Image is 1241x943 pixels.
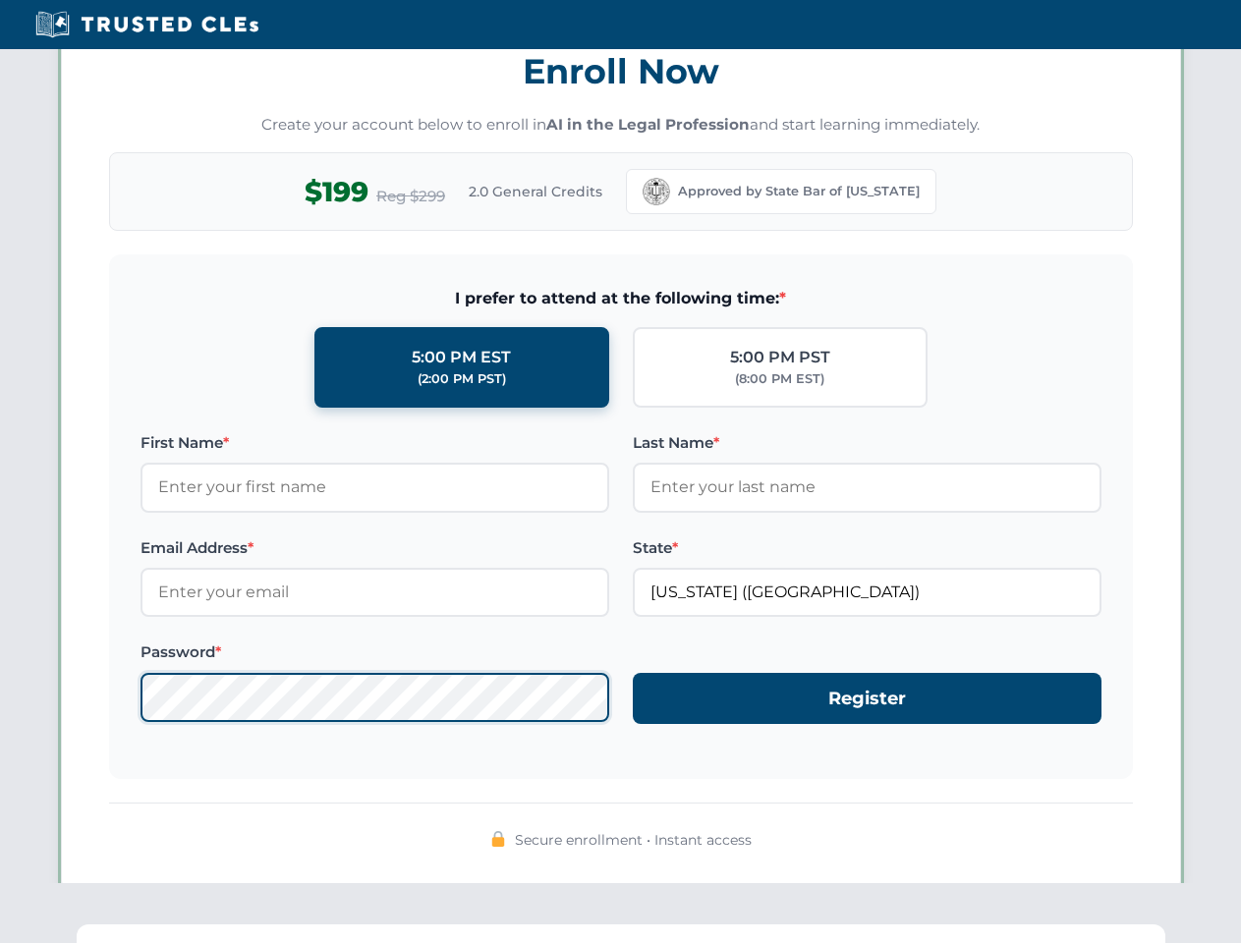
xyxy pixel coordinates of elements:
img: 🔒 [490,831,506,847]
span: I prefer to attend at the following time: [141,286,1101,311]
label: First Name [141,431,609,455]
button: Register [633,673,1101,725]
input: Enter your first name [141,463,609,512]
label: Password [141,640,609,664]
label: Last Name [633,431,1101,455]
img: California Bar [643,178,670,205]
input: Enter your last name [633,463,1101,512]
label: State [633,536,1101,560]
strong: AI in the Legal Profession [546,115,750,134]
label: Email Address [141,536,609,560]
h3: Enroll Now [109,40,1133,102]
div: (2:00 PM PST) [418,369,506,389]
img: Trusted CLEs [29,10,264,39]
div: (8:00 PM EST) [735,369,824,389]
p: Create your account below to enroll in and start learning immediately. [109,114,1133,137]
span: Approved by State Bar of [US_STATE] [678,182,920,201]
div: 5:00 PM EST [412,345,511,370]
input: California (CA) [633,568,1101,617]
span: Reg $299 [376,185,445,208]
div: 5:00 PM PST [730,345,830,370]
input: Enter your email [141,568,609,617]
span: Secure enrollment • Instant access [515,829,752,851]
span: 2.0 General Credits [469,181,602,202]
span: $199 [305,170,368,214]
